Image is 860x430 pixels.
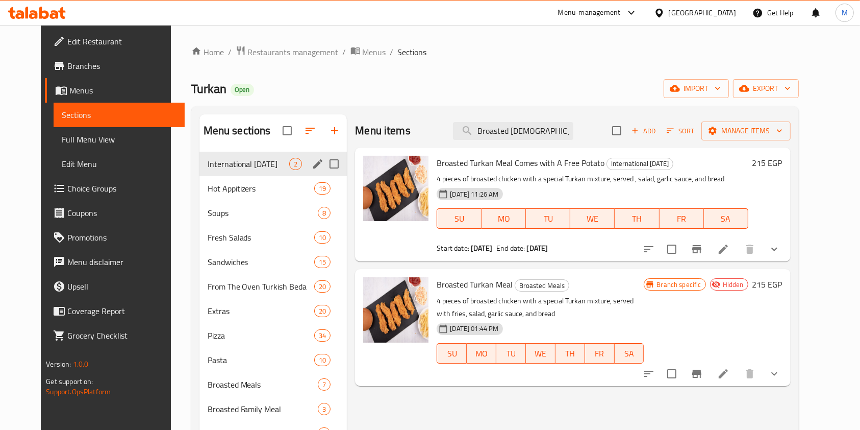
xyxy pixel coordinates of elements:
[637,237,661,261] button: sort-choices
[664,79,729,98] button: import
[67,60,176,72] span: Branches
[191,46,224,58] a: Home
[204,123,271,138] h2: Menu sections
[67,231,176,244] span: Promotions
[842,7,848,18] span: M
[231,84,254,96] div: Open
[322,118,347,143] button: Add section
[208,256,314,268] span: Sandwiches
[290,159,301,169] span: 2
[314,354,331,366] div: items
[46,385,111,398] a: Support.OpsPlatform
[315,282,330,292] span: 20
[637,362,661,386] button: sort-choices
[199,323,347,348] div: Pizza34
[236,45,339,59] a: Restaurants management
[704,208,748,229] button: SA
[314,280,331,293] div: items
[314,305,331,317] div: items
[228,46,232,58] li: /
[45,250,185,274] a: Menu disclaimer
[762,237,787,261] button: show more
[208,182,314,195] span: Hot Appitizers
[606,120,627,141] span: Select section
[67,329,176,342] span: Grocery Checklist
[318,380,330,390] span: 7
[54,152,185,176] a: Edit Menu
[67,280,176,293] span: Upsell
[67,256,176,268] span: Menu disclaimer
[471,346,492,361] span: MO
[768,368,780,380] svg: Show Choices
[558,7,621,19] div: Menu-management
[738,362,762,386] button: delete
[208,378,318,391] span: Broasted Meals
[208,280,314,293] span: From The Oven Turkish Beda
[762,362,787,386] button: show more
[315,331,330,341] span: 34
[701,122,791,140] button: Manage items
[363,156,428,221] img: Broasted Turkan Meal Comes with A Free Potato
[199,274,347,299] div: From The Oven Turkish Beda20
[630,125,657,137] span: Add
[208,305,314,317] span: Extras
[315,233,330,243] span: 10
[45,225,185,250] a: Promotions
[708,211,744,226] span: SA
[467,343,496,364] button: MO
[45,29,185,54] a: Edit Restaurant
[191,77,226,100] span: Turkan
[231,85,254,94] span: Open
[530,211,566,226] span: TU
[67,35,176,47] span: Edit Restaurant
[733,79,799,98] button: export
[768,243,780,255] svg: Show Choices
[315,184,330,194] span: 19
[208,403,318,415] span: Broasted Family Meal
[208,329,314,342] span: Pizza
[710,125,782,137] span: Manage items
[615,208,659,229] button: TH
[315,306,330,316] span: 20
[437,277,513,292] span: Broasted Turkan Meal
[482,208,526,229] button: MO
[45,201,185,225] a: Coupons
[315,355,330,365] span: 10
[199,250,347,274] div: Sandwiches15
[199,397,347,421] div: Broasted Family Meal3
[318,207,331,219] div: items
[661,238,682,260] span: Select to update
[208,231,314,244] span: Fresh Salads
[752,277,782,292] h6: 215 EGP
[530,346,551,361] span: WE
[69,84,176,97] span: Menus
[446,324,502,333] span: [DATE] 01:44 PM
[54,127,185,152] a: Full Menu View
[314,329,331,342] div: items
[652,280,705,290] span: Branch specific
[615,343,644,364] button: SA
[526,208,570,229] button: TU
[471,242,492,255] b: [DATE]
[45,323,185,348] a: Grocery Checklist
[486,211,522,226] span: MO
[627,123,660,139] button: Add
[661,363,682,385] span: Select to update
[672,82,721,95] span: import
[45,54,185,78] a: Branches
[62,158,176,170] span: Edit Menu
[199,201,347,225] div: Soups8
[45,274,185,299] a: Upsell
[310,156,325,172] button: edit
[685,237,709,261] button: Branch-specific-item
[315,257,330,267] span: 15
[526,343,555,364] button: WE
[208,354,314,366] span: Pasta
[453,122,573,140] input: search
